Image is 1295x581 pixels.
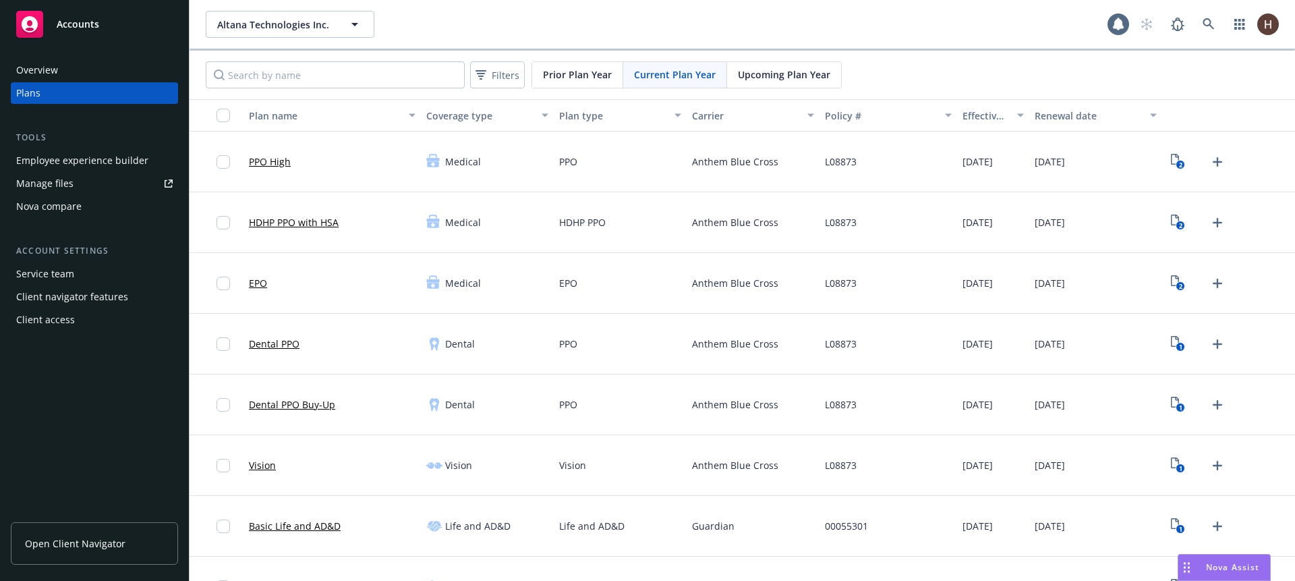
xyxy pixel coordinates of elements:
span: [DATE] [962,519,993,533]
span: Anthem Blue Cross [692,337,778,351]
a: Dental PPO [249,337,299,351]
img: photo [1257,13,1279,35]
a: View Plan Documents [1168,273,1189,294]
div: Effective date [962,109,1008,123]
input: Toggle Row Selected [217,520,230,533]
div: Plans [16,82,40,104]
a: EPO [249,276,267,290]
span: Dental [445,337,475,351]
span: [DATE] [1035,397,1065,412]
a: View Plan Documents [1168,516,1189,537]
a: Upload Plan Documents [1207,151,1228,173]
a: Upload Plan Documents [1207,394,1228,416]
a: Service team [11,263,178,285]
span: Medical [445,155,481,169]
span: L08873 [825,397,857,412]
button: Renewal date [1029,99,1162,132]
span: Guardian [692,519,735,533]
a: Start snowing [1133,11,1160,38]
span: PPO [559,397,577,412]
span: [DATE] [1035,215,1065,229]
button: Nova Assist [1178,554,1271,581]
input: Toggle Row Selected [217,216,230,229]
span: Dental [445,397,475,412]
a: Client access [11,309,178,331]
span: Nova Assist [1206,561,1259,573]
div: Service team [16,263,74,285]
span: [DATE] [962,397,993,412]
text: 1 [1179,343,1182,352]
div: Client navigator features [16,286,128,308]
text: 2 [1179,161,1182,169]
a: Switch app [1226,11,1253,38]
span: Accounts [57,19,99,30]
span: Medical [445,276,481,290]
a: Accounts [11,5,178,43]
div: Account settings [11,244,178,258]
span: [DATE] [1035,276,1065,290]
span: L08873 [825,215,857,229]
div: Nova compare [16,196,82,217]
span: Current Plan Year [634,67,716,82]
span: Medical [445,215,481,229]
div: Plan name [249,109,401,123]
span: Filters [473,65,522,85]
div: Coverage type [426,109,534,123]
a: Nova compare [11,196,178,217]
button: Effective date [957,99,1029,132]
a: View Plan Documents [1168,212,1189,233]
text: 1 [1179,525,1182,534]
span: [DATE] [1035,458,1065,472]
text: 1 [1179,464,1182,473]
span: Anthem Blue Cross [692,215,778,229]
a: Report a Bug [1164,11,1191,38]
div: Employee experience builder [16,150,148,171]
span: Life and AD&D [445,519,511,533]
a: Manage files [11,173,178,194]
span: PPO [559,155,577,169]
span: L08873 [825,458,857,472]
div: Overview [16,59,58,81]
a: View Plan Documents [1168,455,1189,476]
button: Policy # [819,99,957,132]
input: Toggle Row Selected [217,277,230,290]
span: L08873 [825,276,857,290]
div: Policy # [825,109,937,123]
a: Basic Life and AD&D [249,519,341,533]
a: View Plan Documents [1168,333,1189,355]
span: Upcoming Plan Year [738,67,830,82]
input: Toggle Row Selected [217,337,230,351]
span: Anthem Blue Cross [692,276,778,290]
a: Upload Plan Documents [1207,333,1228,355]
div: Plan type [559,109,666,123]
a: Vision [249,458,276,472]
span: Vision [559,458,586,472]
text: 1 [1179,404,1182,412]
div: Tools [11,131,178,144]
span: L08873 [825,155,857,169]
button: Plan name [243,99,421,132]
a: Client navigator features [11,286,178,308]
span: [DATE] [1035,519,1065,533]
a: PPO High [249,155,291,169]
button: Plan type [554,99,687,132]
a: Upload Plan Documents [1207,273,1228,294]
span: L08873 [825,337,857,351]
a: Dental PPO Buy-Up [249,397,335,412]
span: [DATE] [962,337,993,351]
span: EPO [559,276,577,290]
span: Prior Plan Year [543,67,612,82]
span: [DATE] [1035,337,1065,351]
span: Filters [492,68,519,82]
span: [DATE] [962,458,993,472]
div: Client access [16,309,75,331]
span: PPO [559,337,577,351]
span: Life and AD&D [559,519,625,533]
text: 2 [1179,282,1182,291]
a: Overview [11,59,178,81]
a: Upload Plan Documents [1207,455,1228,476]
input: Select all [217,109,230,122]
a: Plans [11,82,178,104]
span: Anthem Blue Cross [692,397,778,412]
span: Vision [445,458,472,472]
